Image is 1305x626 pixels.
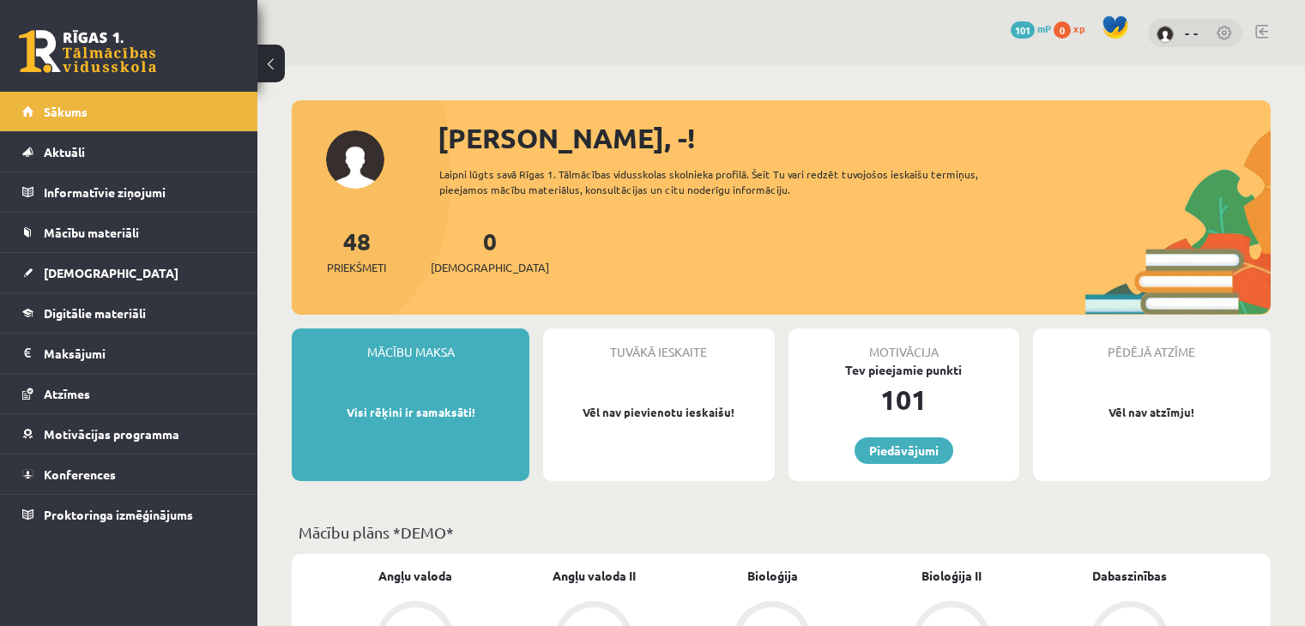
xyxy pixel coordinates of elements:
div: [PERSON_NAME], -! [438,117,1271,159]
a: Mācību materiāli [22,213,236,252]
div: 101 [788,379,1019,420]
a: [DEMOGRAPHIC_DATA] [22,253,236,292]
span: mP [1037,21,1051,35]
span: Proktoringa izmēģinājums [44,507,193,522]
p: Mācību plāns *DEMO* [299,521,1264,544]
legend: Maksājumi [44,334,236,373]
a: Dabaszinības [1092,567,1167,585]
div: Mācību maksa [292,328,529,361]
span: Priekšmeti [327,259,386,276]
a: Bioloģija [747,567,798,585]
legend: Informatīvie ziņojumi [44,172,236,212]
a: Proktoringa izmēģinājums [22,495,236,534]
span: Atzīmes [44,386,90,401]
a: Informatīvie ziņojumi [22,172,236,212]
div: Tev pieejamie punkti [788,361,1019,379]
span: Digitālie materiāli [44,305,146,321]
a: - - [1185,24,1199,41]
div: Tuvākā ieskaite [543,328,774,361]
span: [DEMOGRAPHIC_DATA] [431,259,549,276]
a: Bioloģija II [921,567,982,585]
a: Atzīmes [22,374,236,413]
span: Aktuāli [44,144,85,160]
a: Angļu valoda [378,567,452,585]
span: 101 [1011,21,1035,39]
a: Rīgas 1. Tālmācības vidusskola [19,30,156,73]
span: Sākums [44,104,88,119]
a: Konferences [22,454,236,494]
div: Pēdējā atzīme [1033,328,1271,361]
div: Laipni lūgts savā Rīgas 1. Tālmācības vidusskolas skolnieka profilā. Šeit Tu vari redzēt tuvojošo... [439,166,1027,197]
a: 101 mP [1011,21,1051,35]
span: [DEMOGRAPHIC_DATA] [44,265,178,280]
p: Visi rēķini ir samaksāti! [300,404,521,421]
a: Maksājumi [22,334,236,373]
a: Piedāvājumi [855,437,953,464]
a: 0[DEMOGRAPHIC_DATA] [431,226,549,276]
a: Aktuāli [22,132,236,172]
span: Motivācijas programma [44,426,179,442]
p: Vēl nav pievienotu ieskaišu! [552,404,765,421]
img: - - [1157,26,1174,43]
span: xp [1073,21,1084,35]
a: Sākums [22,92,236,131]
span: Konferences [44,466,116,482]
a: Motivācijas programma [22,414,236,454]
a: 0 xp [1054,21,1093,35]
p: Vēl nav atzīmju! [1042,404,1262,421]
span: Mācību materiāli [44,225,139,240]
a: Digitālie materiāli [22,293,236,333]
a: 48Priekšmeti [327,226,386,276]
span: 0 [1054,21,1071,39]
div: Motivācija [788,328,1019,361]
a: Angļu valoda II [553,567,636,585]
